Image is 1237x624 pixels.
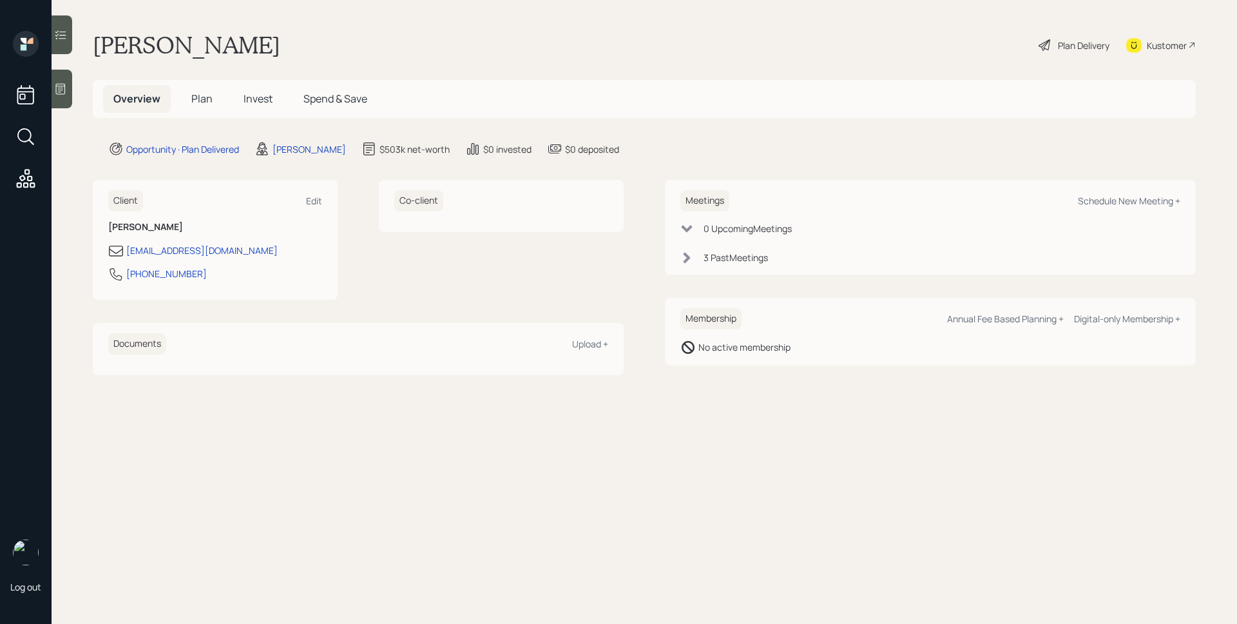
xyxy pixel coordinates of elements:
span: Overview [113,92,160,106]
div: Annual Fee Based Planning + [947,313,1064,325]
div: Kustomer [1147,39,1187,52]
h6: [PERSON_NAME] [108,222,322,233]
div: [PHONE_NUMBER] [126,267,207,280]
img: james-distasi-headshot.png [13,540,39,565]
div: Edit [306,195,322,207]
div: 0 Upcoming Meeting s [704,222,792,235]
div: Digital-only Membership + [1074,313,1180,325]
div: Opportunity · Plan Delivered [126,142,239,156]
h1: [PERSON_NAME] [93,31,280,59]
h6: Membership [680,308,742,329]
h6: Client [108,190,143,211]
span: Plan [191,92,213,106]
div: [PERSON_NAME] [273,142,346,156]
h6: Co-client [394,190,443,211]
div: $0 invested [483,142,532,156]
div: Upload + [572,338,608,350]
span: Invest [244,92,273,106]
div: Log out [10,581,41,593]
div: $0 deposited [565,142,619,156]
div: 3 Past Meeting s [704,251,768,264]
h6: Documents [108,333,166,355]
h6: Meetings [680,190,729,211]
span: Spend & Save [303,92,367,106]
div: [EMAIL_ADDRESS][DOMAIN_NAME] [126,244,278,257]
div: Schedule New Meeting + [1078,195,1180,207]
div: $503k net-worth [379,142,450,156]
div: Plan Delivery [1058,39,1109,52]
div: No active membership [698,340,791,354]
